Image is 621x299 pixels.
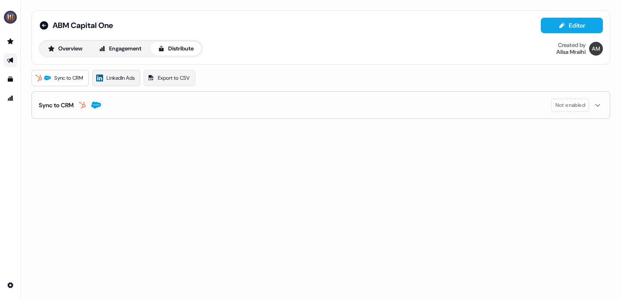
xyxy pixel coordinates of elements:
[3,91,17,105] a: Go to attribution
[39,92,603,118] button: Sync to CRMNot enabled
[31,70,89,86] a: Sync to CRM
[3,72,17,86] a: Go to templates
[541,22,603,31] a: Editor
[107,74,135,82] span: LinkedIn Ads
[558,42,586,49] div: Created by
[53,20,113,31] span: ABM Capital One
[41,42,90,56] button: Overview
[151,42,201,56] button: Distribute
[541,18,603,33] button: Editor
[3,53,17,67] a: Go to outbound experience
[39,101,74,109] div: Sync to CRM
[555,101,585,109] span: Not enabled
[589,42,603,56] img: Ailsa
[92,70,140,86] a: LinkedIn Ads
[158,74,190,82] span: Export to CSV
[91,42,149,56] button: Engagement
[144,70,195,86] a: Export to CSV
[54,74,83,82] span: Sync to CRM
[3,34,17,48] a: Go to prospects
[556,49,586,56] div: Ailsa Mraihi
[3,278,17,292] a: Go to integrations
